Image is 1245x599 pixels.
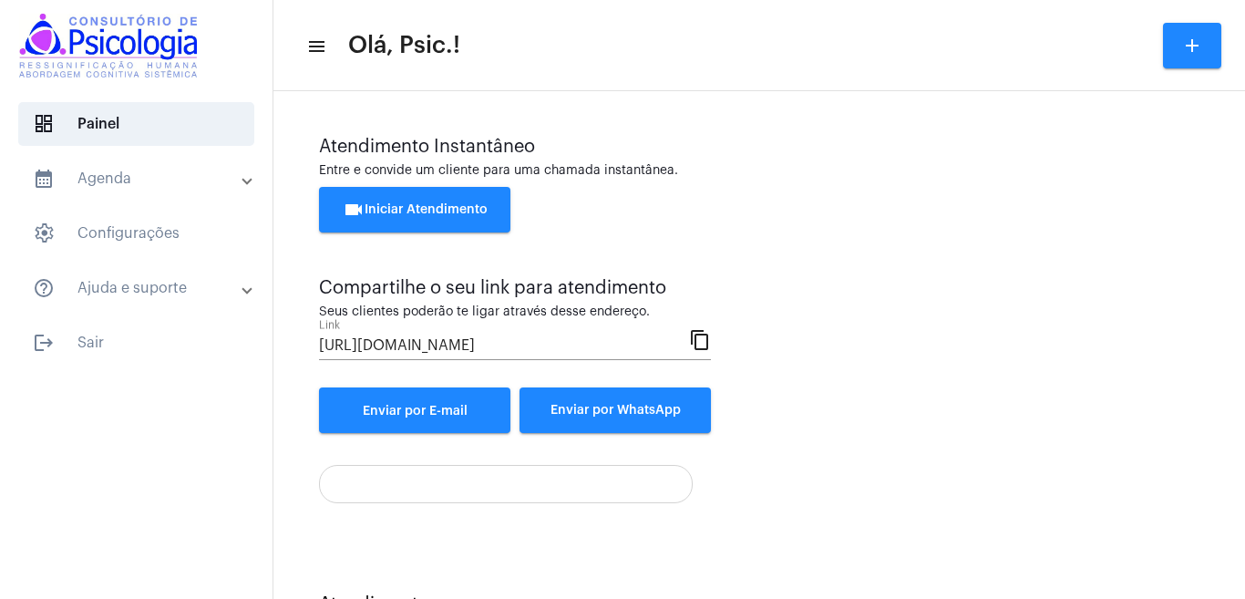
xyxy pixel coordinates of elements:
[520,387,711,433] button: Enviar por WhatsApp
[343,199,365,221] mat-icon: videocam
[18,212,254,255] span: Configurações
[33,222,55,244] span: sidenav icon
[319,187,510,232] button: Iniciar Atendimento
[33,332,55,354] mat-icon: sidenav icon
[689,328,711,350] mat-icon: content_copy
[319,387,510,433] a: Enviar por E-mail
[550,404,681,417] span: Enviar por WhatsApp
[33,113,55,135] span: sidenav icon
[1181,35,1203,57] mat-icon: add
[306,36,324,57] mat-icon: sidenav icon
[319,278,711,298] div: Compartilhe o seu link para atendimento
[33,277,55,299] mat-icon: sidenav icon
[348,31,460,60] span: Olá, Psic.!
[18,321,254,365] span: Sair
[319,305,711,319] div: Seus clientes poderão te ligar através desse endereço.
[319,164,1199,178] div: Entre e convide um cliente para uma chamada instantânea.
[33,168,243,190] mat-panel-title: Agenda
[33,168,55,190] mat-icon: sidenav icon
[343,203,488,216] span: Iniciar Atendimento
[33,277,243,299] mat-panel-title: Ajuda e suporte
[319,137,1199,157] div: Atendimento Instantâneo
[11,157,273,201] mat-expansion-panel-header: sidenav iconAgenda
[363,405,468,418] span: Enviar por E-mail
[11,266,273,310] mat-expansion-panel-header: sidenav iconAjuda e suporte
[18,102,254,146] span: Painel
[15,9,201,82] img: logomarcaconsultorio.jpeg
